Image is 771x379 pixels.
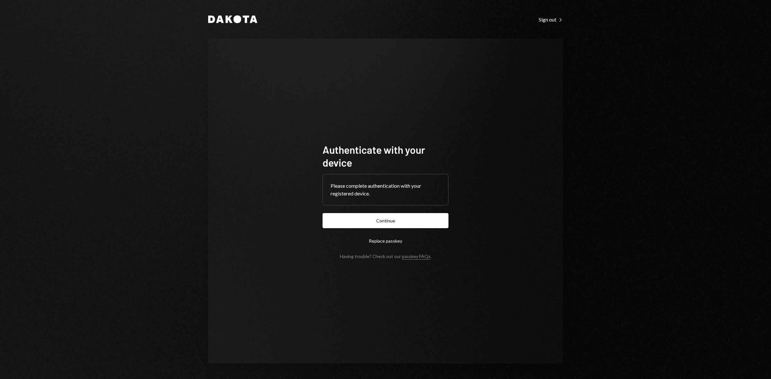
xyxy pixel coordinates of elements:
a: Sign out [539,16,563,23]
a: passkey FAQs [402,254,430,260]
button: Replace passkey [323,233,448,248]
h1: Authenticate with your device [323,143,448,169]
div: Having trouble? Check out our . [340,254,431,259]
div: Please complete authentication with your registered device. [331,182,440,197]
button: Continue [323,213,448,228]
